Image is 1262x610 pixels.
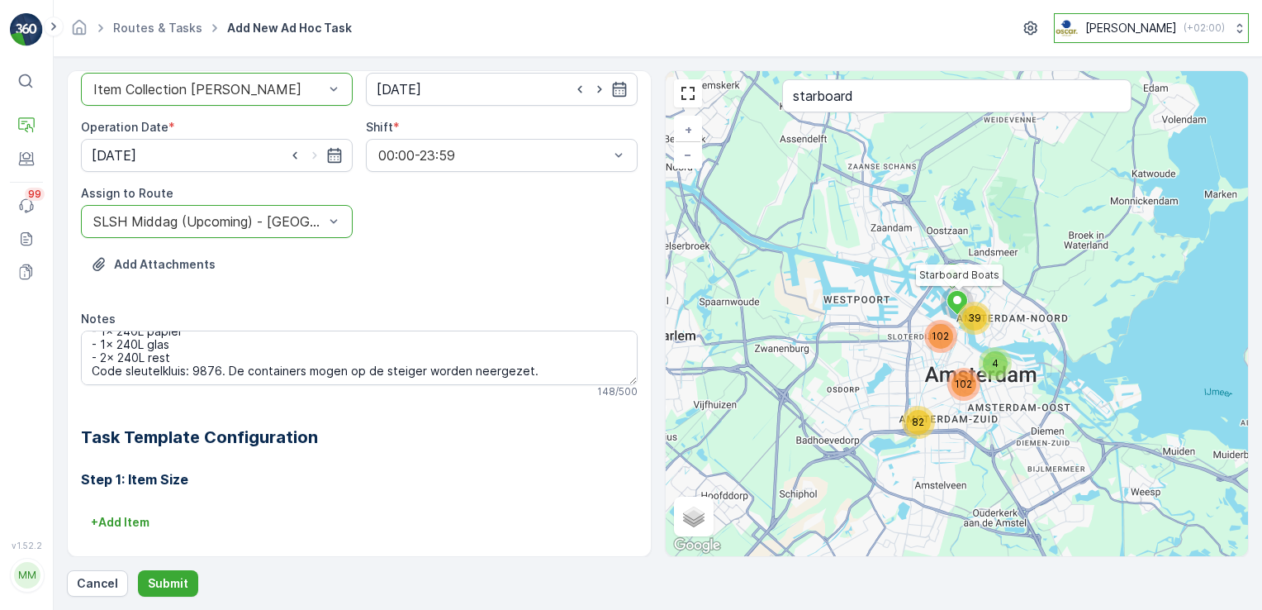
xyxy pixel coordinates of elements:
[67,570,128,597] button: Cancel
[979,347,1012,380] div: 4
[1184,21,1225,35] p: ( +02:00 )
[968,312,981,324] span: 39
[676,498,712,535] a: Layers
[684,147,692,161] span: −
[676,142,700,167] a: Zoom Out
[902,406,935,439] div: 82
[955,378,972,390] span: 102
[992,357,999,369] span: 4
[670,535,724,556] a: Open this area in Google Maps (opens a new window)
[676,117,700,142] a: Zoom In
[91,514,149,531] p: + Add Item
[947,368,980,401] div: 102
[81,139,353,172] input: dd/mm/yyyy
[10,541,43,550] span: v 1.52.2
[1054,13,1249,43] button: [PERSON_NAME](+02:00)
[224,20,355,36] span: Add New Ad Hoc Task
[81,555,638,575] h3: Step 2: Photo
[81,469,638,489] h3: Step 1: Item Size
[81,509,159,536] button: +Add Item
[81,120,168,134] label: Operation Date
[1085,20,1177,36] p: [PERSON_NAME]
[28,188,41,201] p: 99
[782,79,1132,112] input: Search address or service points
[924,320,957,353] div: 102
[676,81,700,106] a: View Fullscreen
[114,256,216,273] p: Add Attachments
[138,570,198,597] button: Submit
[1055,19,1079,37] img: basis-logo_rgb2x.png
[148,575,188,592] p: Submit
[81,186,173,200] label: Assign to Route
[81,331,638,385] textarea: Leveren inzamelmiddelen: - 1x 240L papier - 1x 240L glas - 2x 240L rest Code sleutelkluis: 9876. ...
[366,73,638,106] input: dd/mm/yyyy
[597,385,638,398] p: 148 / 500
[932,330,949,342] span: 102
[958,302,991,335] div: 39
[70,25,88,39] a: Homepage
[685,122,692,136] span: +
[81,251,225,278] button: Upload File
[14,562,40,589] div: MM
[10,189,43,222] a: 99
[10,554,43,597] button: MM
[81,312,116,326] label: Notes
[10,13,43,46] img: logo
[81,425,638,450] h2: Task Template Configuration
[670,535,724,556] img: Google
[77,575,118,592] p: Cancel
[366,120,393,134] label: Shift
[912,416,924,428] span: 82
[113,21,202,35] a: Routes & Tasks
